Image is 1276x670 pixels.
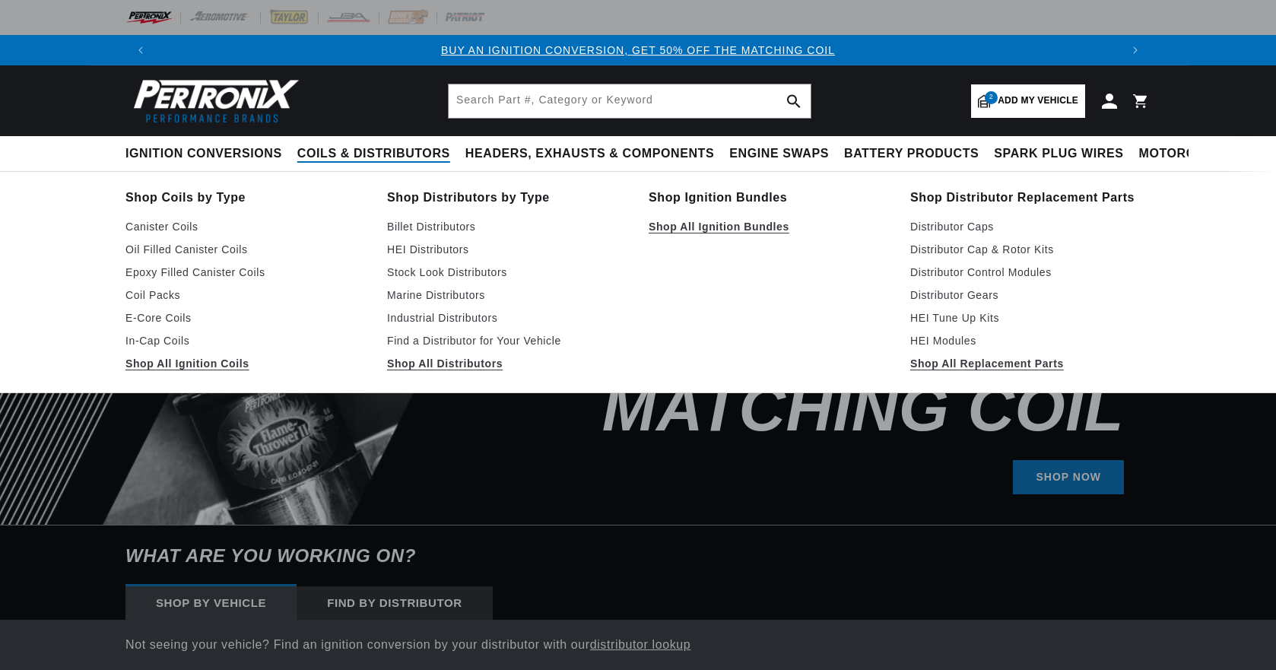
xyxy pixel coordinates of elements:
a: Marine Distributors [387,286,627,304]
span: 2 [985,91,998,104]
a: Shop All Ignition Bundles [649,218,889,236]
a: Shop Distributors by Type [387,187,627,208]
span: Add my vehicle [998,94,1078,108]
input: Search Part #, Category or Keyword [449,84,811,118]
a: Oil Filled Canister Coils [125,240,366,259]
a: Shop All Replacement Parts [910,354,1151,373]
a: Shop All Ignition Coils [125,354,366,373]
summary: Battery Products [836,136,986,172]
summary: Ignition Conversions [125,136,290,172]
a: SHOP NOW [1013,460,1124,494]
a: Billet Distributors [387,218,627,236]
button: Translation missing: en.sections.announcements.previous_announcement [125,35,156,65]
summary: Motorcycle [1132,136,1237,172]
a: HEI Distributors [387,240,627,259]
a: HEI Tune Up Kits [910,309,1151,327]
a: E-Core Coils [125,309,366,327]
span: Coils & Distributors [297,146,450,162]
img: Pertronix [125,75,300,127]
a: Distributor Gears [910,286,1151,304]
summary: Headers, Exhausts & Components [458,136,722,172]
a: Distributor Control Modules [910,263,1151,281]
span: Motorcycle [1139,146,1230,162]
a: Find a Distributor for Your Vehicle [387,332,627,350]
a: Shop Distributor Replacement Parts [910,187,1151,208]
a: Distributor Caps [910,218,1151,236]
summary: Spark Plug Wires [986,136,1131,172]
summary: Engine Swaps [722,136,836,172]
a: 2Add my vehicle [971,84,1085,118]
button: Translation missing: en.sections.announcements.next_announcement [1120,35,1151,65]
a: Coil Packs [125,286,366,304]
a: Shop Ignition Bundles [649,187,889,208]
div: Announcement [156,42,1120,59]
h2: Buy an Ignition Conversion, Get 50% off the Matching Coil [474,216,1124,436]
a: In-Cap Coils [125,332,366,350]
span: Spark Plug Wires [994,146,1123,162]
h6: What are you working on? [87,526,1189,586]
span: Ignition Conversions [125,146,282,162]
a: Stock Look Distributors [387,263,627,281]
span: Engine Swaps [729,146,829,162]
slideshow-component: Translation missing: en.sections.announcements.announcement_bar [87,35,1189,65]
a: Distributor Cap & Rotor Kits [910,240,1151,259]
span: Battery Products [844,146,979,162]
span: Headers, Exhausts & Components [465,146,714,162]
a: Epoxy Filled Canister Coils [125,263,366,281]
a: Canister Coils [125,218,366,236]
a: distributor lookup [590,638,691,651]
a: HEI Modules [910,332,1151,350]
a: Industrial Distributors [387,309,627,327]
a: Shop Coils by Type [125,187,366,208]
summary: Coils & Distributors [290,136,458,172]
a: Shop All Distributors [387,354,627,373]
div: Shop by vehicle [125,586,297,620]
div: 1 of 3 [156,42,1120,59]
div: Find by Distributor [297,586,493,620]
button: search button [777,84,811,118]
p: Not seeing your vehicle? Find an ignition conversion by your distributor with our [125,635,1151,655]
a: BUY AN IGNITION CONVERSION, GET 50% OFF THE MATCHING COIL [441,44,835,56]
